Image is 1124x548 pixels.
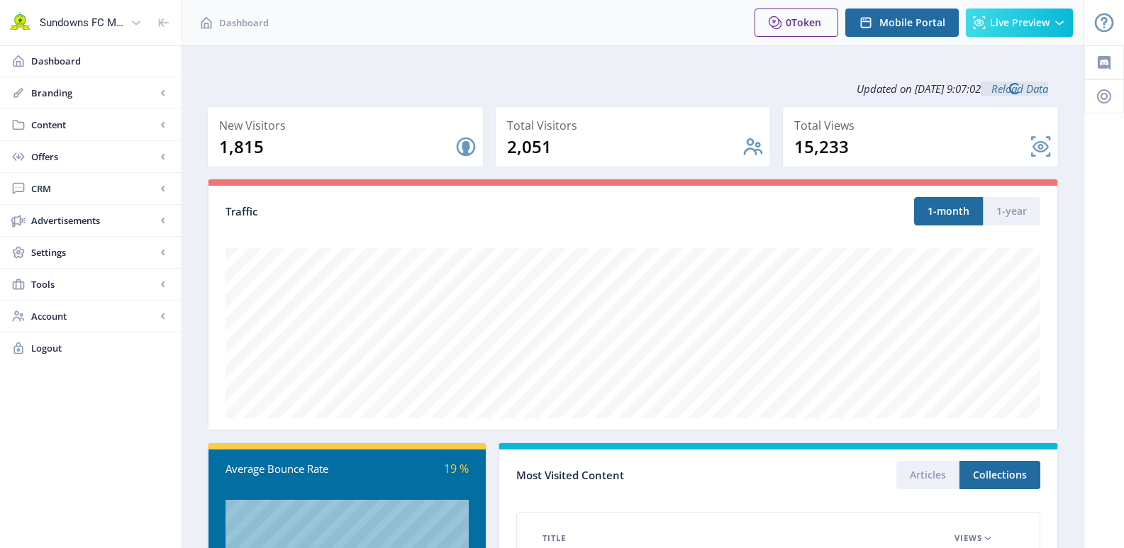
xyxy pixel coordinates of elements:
span: 19 % [444,461,469,476]
span: Account [31,309,156,323]
button: Mobile Portal [845,9,959,37]
button: Live Preview [966,9,1073,37]
a: Reload Data [981,82,1048,96]
div: Updated on [DATE] 9:07:02 [207,71,1059,106]
div: Average Bounce Rate [226,461,347,477]
span: Tools [31,277,156,291]
span: Content [31,118,156,132]
span: Mobile Portal [879,17,945,28]
span: Token [791,16,821,29]
button: Articles [896,461,959,489]
span: Dashboard [219,16,269,30]
span: Offers [31,150,156,164]
span: Advertisements [31,213,156,228]
div: Sundowns FC Magazine [40,7,125,38]
div: Most Visited Content [516,464,778,486]
div: Total Views [794,116,1052,135]
span: Title [542,530,566,547]
span: Dashboard [31,54,170,68]
button: Collections [959,461,1040,489]
div: 2,051 [507,135,742,158]
img: properties.app_icon.png [9,11,31,34]
button: 1-year [983,197,1040,225]
span: Views [955,530,982,547]
div: 15,233 [794,135,1030,158]
span: Branding [31,86,156,100]
span: CRM [31,181,156,196]
span: Live Preview [990,17,1050,28]
button: 1-month [914,197,983,225]
div: New Visitors [219,116,477,135]
span: Settings [31,245,156,259]
span: Logout [31,341,170,355]
div: Total Visitors [507,116,765,135]
div: 1,815 [219,135,455,158]
button: 0Token [755,9,838,37]
div: Traffic [226,203,633,220]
